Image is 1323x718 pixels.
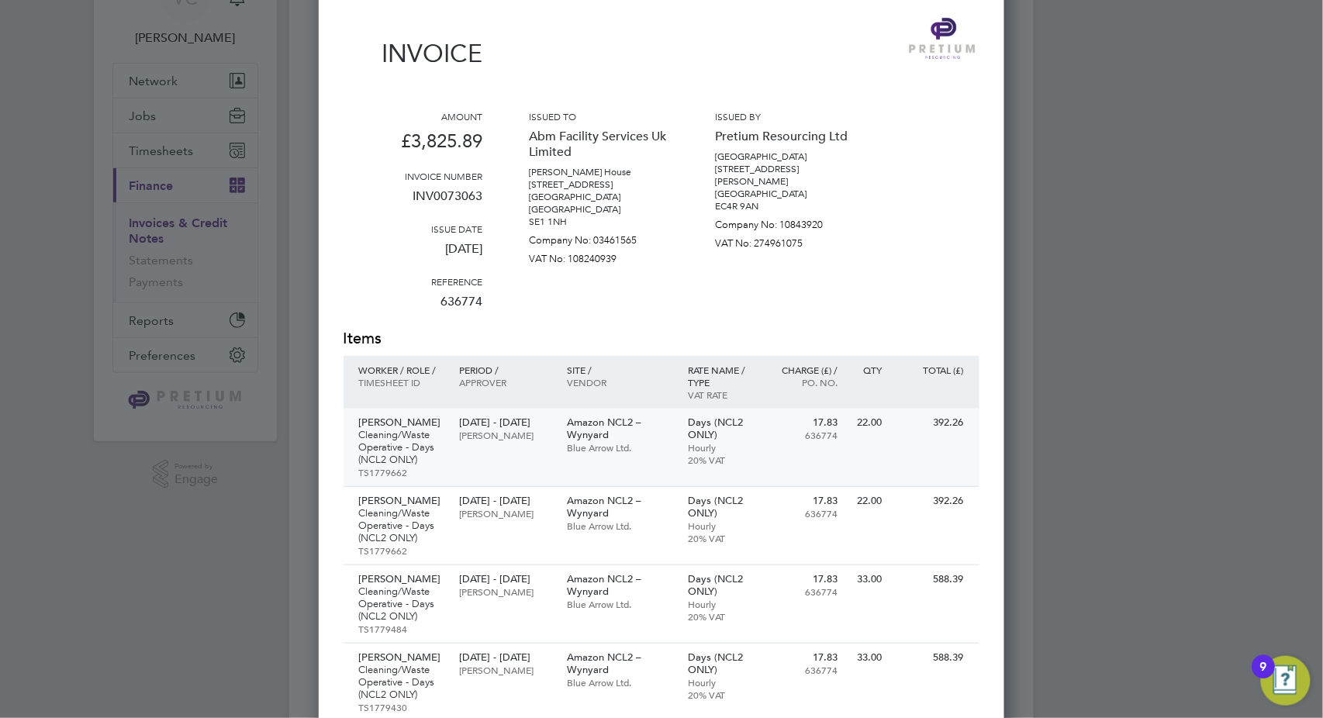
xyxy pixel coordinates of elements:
[898,364,964,376] p: Total (£)
[530,247,669,265] p: VAT No: 108240939
[344,288,483,328] p: 636774
[716,123,855,150] p: Pretium Resourcing Ltd
[359,429,444,466] p: Cleaning/Waste Operative - Days (NCL2 ONLY)
[344,223,483,235] h3: Issue date
[688,689,755,701] p: 20% VAT
[459,495,551,507] p: [DATE] - [DATE]
[898,495,964,507] p: 392.26
[771,364,838,376] p: Charge (£) /
[688,520,755,532] p: Hourly
[530,166,669,178] p: [PERSON_NAME] House
[344,170,483,182] h3: Invoice number
[567,376,672,388] p: Vendor
[853,364,882,376] p: QTY
[459,573,551,585] p: [DATE] - [DATE]
[459,664,551,676] p: [PERSON_NAME]
[771,376,838,388] p: Po. No.
[359,376,444,388] p: Timesheet ID
[344,275,483,288] h3: Reference
[344,235,483,275] p: [DATE]
[359,651,444,664] p: [PERSON_NAME]
[359,585,444,623] p: Cleaning/Waste Operative - Days (NCL2 ONLY)
[688,364,755,388] p: Rate name / type
[716,163,855,188] p: [STREET_ADDRESS][PERSON_NAME]
[716,150,855,163] p: [GEOGRAPHIC_DATA]
[771,429,838,441] p: 636774
[530,178,669,191] p: [STREET_ADDRESS]
[853,416,882,429] p: 22.00
[459,429,551,441] p: [PERSON_NAME]
[688,441,755,454] p: Hourly
[853,495,882,507] p: 22.00
[344,182,483,223] p: INV0073063
[716,212,855,231] p: Company No: 10843920
[905,16,979,62] img: pretium-logo-remittance.png
[359,495,444,507] p: [PERSON_NAME]
[359,701,444,713] p: TS1779430
[530,123,669,166] p: Abm Facility Services Uk Limited
[567,416,672,441] p: Amazon NCL2 – Wynyard
[459,416,551,429] p: [DATE] - [DATE]
[359,573,444,585] p: [PERSON_NAME]
[530,191,669,203] p: [GEOGRAPHIC_DATA]
[853,651,882,664] p: 33.00
[567,441,672,454] p: Blue Arrow Ltd.
[567,520,672,532] p: Blue Arrow Ltd.
[688,598,755,610] p: Hourly
[688,416,755,441] p: Days (NCL2 ONLY)
[716,231,855,250] p: VAT No: 274961075
[771,664,838,676] p: 636774
[567,364,672,376] p: Site /
[771,416,838,429] p: 17.83
[459,364,551,376] p: Period /
[688,651,755,676] p: Days (NCL2 ONLY)
[459,651,551,664] p: [DATE] - [DATE]
[688,454,755,466] p: 20% VAT
[716,110,855,123] h3: Issued by
[459,507,551,520] p: [PERSON_NAME]
[898,651,964,664] p: 588.39
[898,416,964,429] p: 392.26
[688,610,755,623] p: 20% VAT
[716,188,855,200] p: [GEOGRAPHIC_DATA]
[688,388,755,401] p: VAT rate
[771,507,838,520] p: 636774
[359,416,444,429] p: [PERSON_NAME]
[359,466,444,478] p: TS1779662
[567,651,672,676] p: Amazon NCL2 – Wynyard
[898,573,964,585] p: 588.39
[688,495,755,520] p: Days (NCL2 ONLY)
[359,507,444,544] p: Cleaning/Waste Operative - Days (NCL2 ONLY)
[344,39,483,68] h1: Invoice
[459,376,551,388] p: Approver
[344,123,483,170] p: £3,825.89
[771,495,838,507] p: 17.83
[716,200,855,212] p: EC4R 9AN
[344,110,483,123] h3: Amount
[530,110,669,123] h3: Issued to
[1260,667,1267,687] div: 9
[359,664,444,701] p: Cleaning/Waste Operative - Days (NCL2 ONLY)
[359,544,444,557] p: TS1779662
[567,676,672,689] p: Blue Arrow Ltd.
[344,328,979,350] h2: Items
[853,573,882,585] p: 33.00
[567,573,672,598] p: Amazon NCL2 – Wynyard
[688,676,755,689] p: Hourly
[359,623,444,635] p: TS1779484
[530,216,669,228] p: SE1 1NH
[771,573,838,585] p: 17.83
[688,573,755,598] p: Days (NCL2 ONLY)
[688,532,755,544] p: 20% VAT
[567,598,672,610] p: Blue Arrow Ltd.
[530,228,669,247] p: Company No: 03461565
[359,364,444,376] p: Worker / Role /
[530,203,669,216] p: [GEOGRAPHIC_DATA]
[567,495,672,520] p: Amazon NCL2 – Wynyard
[771,585,838,598] p: 636774
[1261,656,1311,706] button: Open Resource Center, 9 new notifications
[459,585,551,598] p: [PERSON_NAME]
[771,651,838,664] p: 17.83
